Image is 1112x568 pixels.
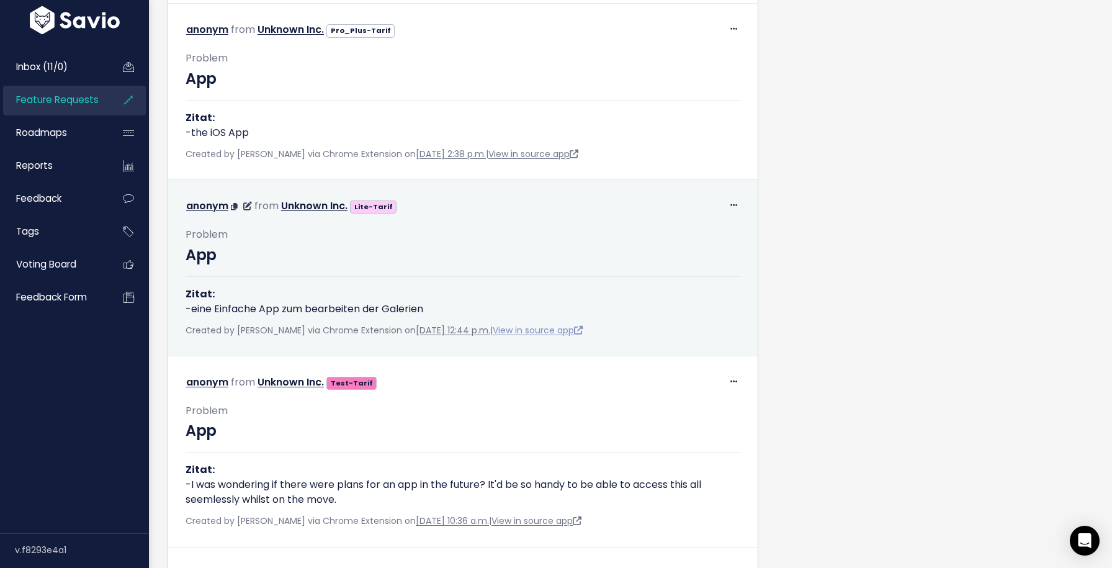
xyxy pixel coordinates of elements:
div: v.f8293e4a1 [15,534,149,566]
p: -eine Einfache App zum bearbeiten der Galerien [186,287,740,317]
span: Created by [PERSON_NAME] via Chrome Extension on | [186,148,578,160]
span: Reports [16,159,53,172]
a: Unknown Inc. [258,375,324,389]
span: Problem [186,227,228,241]
a: Unknown Inc. [258,22,324,37]
a: Feature Requests [3,86,103,114]
span: from [231,375,255,389]
a: View in source app [493,324,583,336]
a: Unknown Inc. [281,199,347,213]
a: Tags [3,217,103,246]
span: Feature Requests [16,93,99,106]
strong: Zitat: [186,110,215,125]
a: anonym [186,199,228,213]
h3: App [186,244,740,266]
span: Inbox (11/0) [16,60,68,73]
strong: Test-Tarif [331,378,373,388]
p: -the iOS App [186,110,740,140]
span: Created by [PERSON_NAME] via Chrome Extension on | [186,324,583,336]
a: Voting Board [3,250,103,279]
strong: Lite-Tarif [354,202,393,212]
span: Voting Board [16,258,76,271]
span: from [254,199,279,213]
a: anonym [186,375,228,389]
span: Problem [186,403,228,418]
a: [DATE] 2:38 p.m. [416,148,486,160]
a: [DATE] 10:36 a.m. [416,515,489,527]
h3: App [186,420,740,442]
strong: Zitat: [186,462,215,477]
h3: App [186,68,740,90]
strong: Zitat: [186,287,215,301]
a: anonym [186,22,228,37]
span: from [231,22,255,37]
a: View in source app [491,515,581,527]
span: Feedback form [16,291,87,304]
a: [DATE] 12:44 p.m. [416,324,490,336]
a: Roadmaps [3,119,103,147]
a: Feedback form [3,283,103,312]
img: logo-white.9d6f32f41409.svg [27,6,123,34]
strong: Pro_Plus-Tarif [331,25,391,35]
span: Tags [16,225,39,238]
a: View in source app [488,148,578,160]
a: Feedback [3,184,103,213]
i: Copy Email to clipboard [231,203,238,210]
span: Created by [PERSON_NAME] via Chrome Extension on | [186,515,581,527]
p: -I was wondering if there were plans for an app in the future? It'd be so handy to be able to acc... [186,462,740,507]
a: Reports [3,151,103,180]
a: Inbox (11/0) [3,53,103,81]
span: Roadmaps [16,126,67,139]
span: Feedback [16,192,61,205]
span: Problem [186,51,228,65]
div: Open Intercom Messenger [1070,526,1100,556]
